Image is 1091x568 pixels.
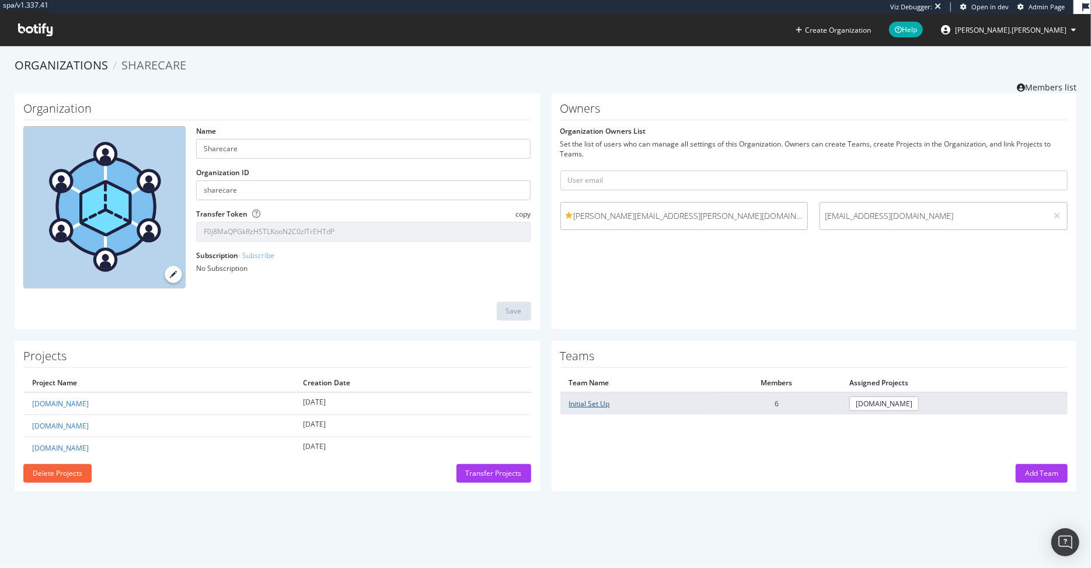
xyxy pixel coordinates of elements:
td: [DATE] [294,437,531,459]
button: Create Organization [795,25,872,36]
div: No Subscription [196,263,531,273]
label: Organization ID [196,168,249,177]
a: - Subscribe [238,250,274,260]
h1: Organization [23,102,531,120]
span: Sharecare [121,57,186,73]
input: User email [560,170,1068,190]
a: Admin Page [1017,2,1065,12]
td: [DATE] [294,392,531,415]
label: Organization Owners List [560,126,646,136]
label: Subscription [196,250,274,260]
span: [PERSON_NAME][EMAIL_ADDRESS][PERSON_NAME][DOMAIN_NAME] [566,210,803,222]
input: name [196,139,531,159]
a: Transfer Projects [456,468,531,478]
label: Name [196,126,216,136]
div: Transfer Projects [466,468,522,478]
button: Save [497,302,531,320]
button: [PERSON_NAME].[PERSON_NAME] [932,20,1085,39]
a: Organizations [15,57,108,73]
td: 6 [713,392,841,414]
th: Creation Date [294,374,531,392]
a: [DOMAIN_NAME] [32,421,89,431]
div: Add Team [1025,468,1058,478]
a: Open in dev [960,2,1009,12]
div: Delete Projects [33,468,82,478]
h1: Owners [560,102,1068,120]
span: [EMAIL_ADDRESS][DOMAIN_NAME] [825,210,1042,222]
span: copy [515,209,531,219]
span: Open in dev [971,2,1009,11]
button: Delete Projects [23,464,92,483]
label: Transfer Token [196,209,248,219]
div: Open Intercom Messenger [1051,528,1079,556]
a: [DOMAIN_NAME] [32,443,89,453]
ol: breadcrumbs [15,57,1076,74]
span: ryan.flanagan [955,25,1066,35]
input: Organization ID [196,180,531,200]
a: Initial Set Up [569,399,610,409]
span: Admin Page [1029,2,1065,11]
button: Transfer Projects [456,464,531,483]
div: Save [506,306,522,316]
a: [DOMAIN_NAME] [849,396,919,411]
th: Team Name [560,374,713,392]
div: Set the list of users who can manage all settings of this Organization. Owners can create Teams, ... [560,139,1068,159]
th: Assigned Projects [841,374,1068,392]
span: Help [889,22,923,37]
th: Members [713,374,841,392]
div: Viz Debugger: [890,2,932,12]
a: [DOMAIN_NAME] [32,399,89,409]
a: Members list [1017,79,1076,93]
a: Add Team [1016,468,1068,478]
a: Delete Projects [23,468,92,478]
h1: Teams [560,350,1068,368]
h1: Projects [23,350,531,368]
button: Add Team [1016,464,1068,483]
th: Project Name [23,374,294,392]
td: [DATE] [294,415,531,437]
